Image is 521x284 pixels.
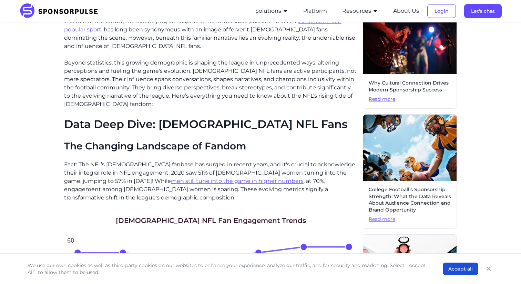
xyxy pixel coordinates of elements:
[427,4,456,18] button: Login
[64,17,357,50] p: The roar of the crowd, the electrifying atmosphere, the undeniable passion—the NFL, , has long be...
[342,7,378,15] button: Resources
[464,4,502,18] button: Let's chat
[393,8,419,14] a: About Us
[487,251,521,284] iframe: Chat Widget
[363,8,457,109] a: Why Cultural Connection Drives Modern Sponsorship SuccessRead more
[484,264,493,274] button: Close
[393,7,419,15] button: About Us
[443,263,478,275] button: Accept all
[64,59,357,108] p: Beyond statistics, this growing demographic is shaping the league in unprecedented ways, altering...
[19,3,103,19] img: SponsorPulse
[369,216,451,223] span: Read more
[171,178,304,184] a: men still tune into the game in higher numbers
[255,7,288,15] button: Solutions
[427,8,456,14] a: Login
[64,140,357,152] h2: The Changing Landscape of Fandom
[464,8,502,14] a: Let's chat
[369,186,451,213] span: College Football's Sponsorship Strength: What the Data Reveals About Audience Connection and Bran...
[363,114,457,229] a: College Football's Sponsorship Strength: What the Data Reveals About Audience Connection and Bran...
[116,216,306,225] h1: [DEMOGRAPHIC_DATA] NFL Fan Engagement Trends
[363,8,457,74] img: Neza Dolmo courtesy of Unsplash
[67,237,74,244] tspan: 60
[303,7,327,15] button: Platform
[64,160,357,202] p: Fact: The NFL’s [DEMOGRAPHIC_DATA] fanbase has surged in recent years, and it's crucial to acknow...
[363,115,457,181] img: Getty Images courtesy of Unsplash
[303,8,327,14] a: Platform
[28,262,429,276] p: We use our own cookies as well as third-party cookies on our websites to enhance your experience,...
[369,96,451,103] span: Read more
[369,80,451,93] span: Why Cultural Connection Drives Modern Sponsorship Success
[64,117,357,132] h1: Data Deep Dive: [DEMOGRAPHIC_DATA] NFL Fans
